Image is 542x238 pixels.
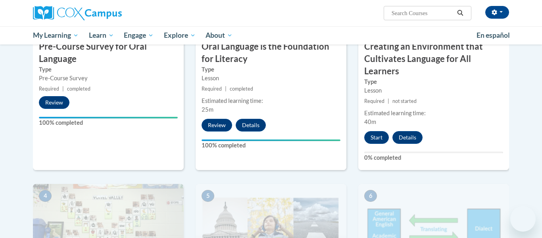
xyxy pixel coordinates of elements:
button: Details [236,119,266,132]
h3: Oral Language is the Foundation for Literacy [196,41,346,65]
span: Required [202,86,222,92]
label: 100% completed [202,141,340,150]
h3: Creating an Environment that Cultivates Language for All Learners [358,41,509,77]
span: En español [477,31,510,39]
a: Learn [84,26,119,45]
div: Lesson [364,86,503,95]
div: Estimated learning time: [202,97,340,105]
a: Engage [119,26,159,45]
span: My Learning [33,31,79,40]
span: completed [67,86,90,92]
span: | [388,98,389,104]
span: Required [39,86,59,92]
span: | [62,86,64,92]
a: En español [471,27,515,44]
span: | [225,86,227,92]
iframe: Button to launch messaging window [510,206,536,232]
img: Cox Campus [33,6,122,20]
label: Type [364,77,503,86]
h3: Pre-Course Survey for Oral Language [33,41,184,65]
label: Type [202,65,340,74]
span: 40m [364,118,376,125]
div: Pre-Course Survey [39,74,178,83]
span: Learn [89,31,114,40]
span: completed [230,86,253,92]
button: Details [392,131,423,144]
button: Account Settings [485,6,509,19]
button: Search [454,8,466,18]
button: Start [364,131,389,144]
a: About [201,26,238,45]
a: My Learning [28,26,84,45]
a: Explore [159,26,201,45]
span: 25m [202,106,213,113]
span: 4 [39,190,52,202]
a: Cox Campus [33,6,184,20]
span: not started [392,98,417,104]
div: Your progress [202,139,340,141]
div: Estimated learning time: [364,109,503,118]
div: Main menu [21,26,521,45]
div: Lesson [202,74,340,83]
input: Search Courses [391,8,454,18]
span: About [206,31,233,40]
div: Your progress [39,117,178,118]
button: Review [202,119,232,132]
label: 0% completed [364,153,503,162]
label: 100% completed [39,118,178,127]
span: 6 [364,190,377,202]
button: Review [39,96,69,109]
span: 5 [202,190,214,202]
span: Engage [124,31,154,40]
label: Type [39,65,178,74]
span: Required [364,98,384,104]
span: Explore [164,31,196,40]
